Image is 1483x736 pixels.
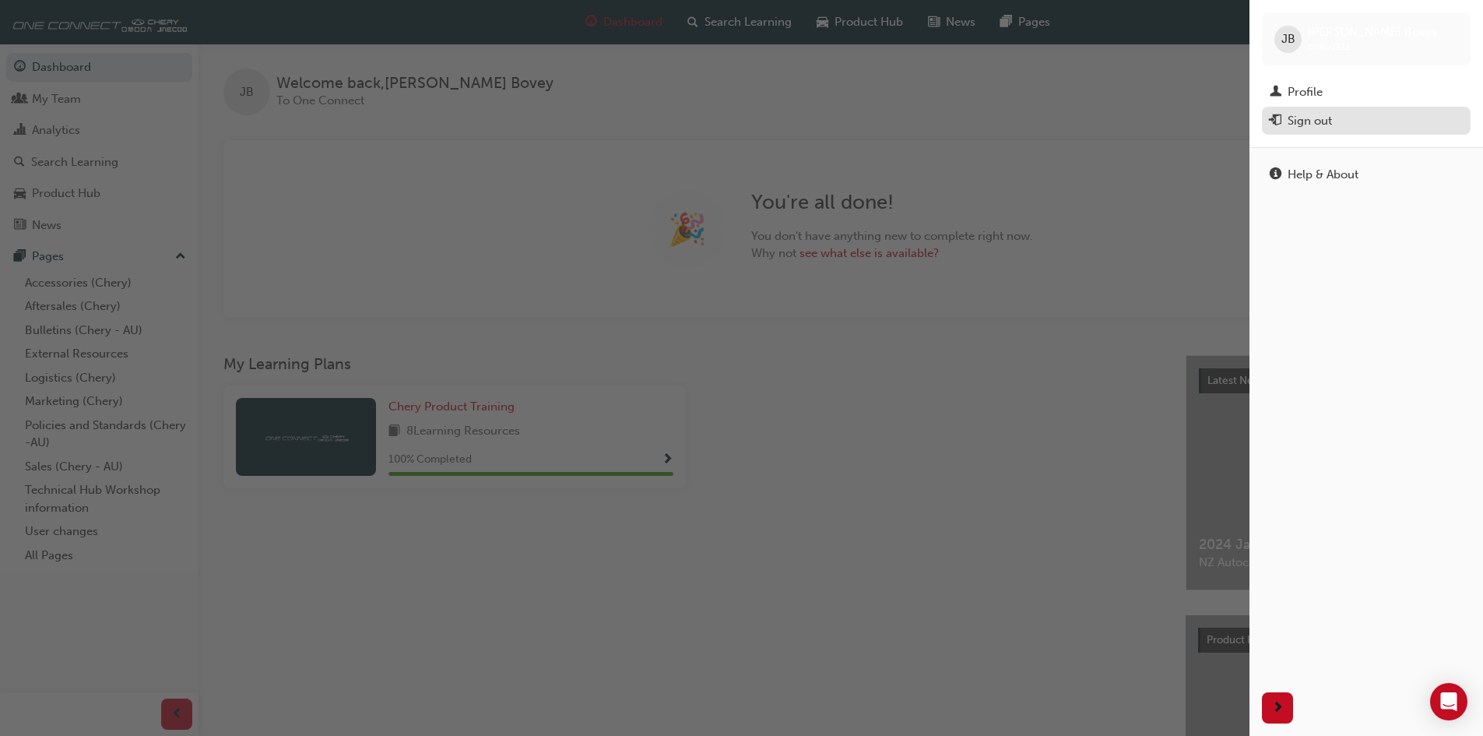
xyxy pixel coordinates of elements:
div: Profile [1288,83,1323,101]
span: info-icon [1270,168,1281,182]
a: Help & About [1262,160,1471,189]
div: Help & About [1288,166,1358,184]
div: Open Intercom Messenger [1430,683,1467,720]
span: man-icon [1270,86,1281,100]
span: chau1111 [1308,40,1350,53]
button: Sign out [1262,107,1471,136]
span: JB [1281,30,1295,48]
span: [PERSON_NAME] Bovey [1308,25,1438,39]
span: exit-icon [1270,114,1281,129]
a: Profile [1262,78,1471,107]
span: next-icon [1272,699,1284,718]
div: Sign out [1288,112,1332,130]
